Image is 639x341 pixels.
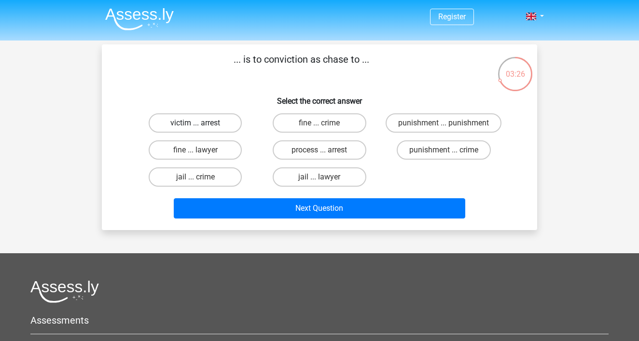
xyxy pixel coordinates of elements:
img: Assessly logo [30,280,99,303]
label: victim ... arrest [149,113,242,133]
label: jail ... lawyer [273,167,366,187]
label: fine ... crime [273,113,366,133]
h6: Select the correct answer [117,89,522,106]
p: ... is to conviction as chase to ... [117,52,486,81]
button: Next Question [174,198,466,218]
label: fine ... lawyer [149,140,242,160]
a: Register [438,12,466,21]
img: Assessly [105,8,174,30]
label: punishment ... crime [397,140,491,160]
label: process ... arrest [273,140,366,160]
div: 03:26 [497,56,533,80]
label: jail ... crime [149,167,242,187]
label: punishment ... punishment [386,113,501,133]
h5: Assessments [30,314,609,326]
